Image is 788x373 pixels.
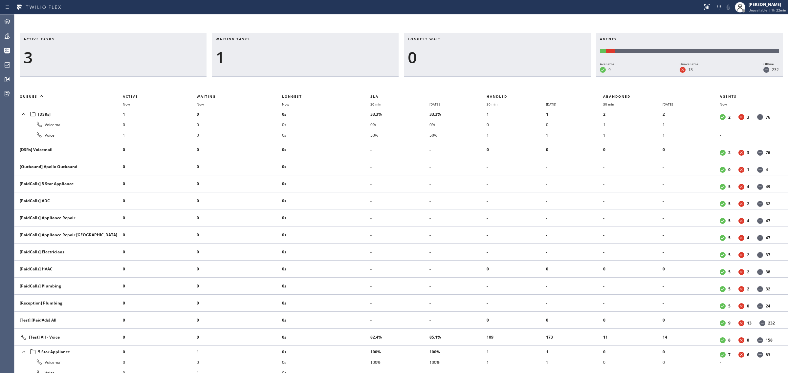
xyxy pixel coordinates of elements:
[766,352,770,358] dd: 83
[546,196,603,206] li: -
[546,346,603,357] li: 1
[123,130,197,140] li: 1
[20,121,118,128] div: Voicemail
[680,67,686,73] dt: Unavailable
[757,114,763,120] dt: Offline
[197,94,216,99] span: Waiting
[370,346,430,357] li: 100%
[429,145,487,155] li: -
[197,196,282,206] li: 0
[757,352,763,358] dt: Offline
[282,281,370,291] li: 0s
[20,215,118,221] div: [PaidCalls] Appliance Repair
[123,145,197,155] li: 0
[20,333,118,341] div: [Test] All - Voice
[370,94,379,99] span: SLA
[738,269,744,275] dt: Unavailable
[757,235,763,241] dt: Offline
[282,346,370,357] li: 0s
[20,266,118,272] div: [PaidCalls] HVAC
[747,235,749,241] dd: 4
[123,109,197,119] li: 1
[487,119,546,130] li: 0
[20,109,118,119] div: [DSRs]
[370,213,430,223] li: -
[123,213,197,223] li: 0
[123,264,197,274] li: 0
[370,281,430,291] li: -
[429,179,487,189] li: -
[763,61,779,67] div: Offline
[749,8,786,12] span: Unavailable | 1h 22min
[603,281,663,291] li: -
[429,298,487,308] li: -
[728,184,731,189] dd: 5
[487,179,546,189] li: -
[728,201,731,206] dd: 5
[546,230,603,240] li: -
[123,315,197,325] li: 0
[546,315,603,325] li: 0
[747,201,749,206] dd: 2
[429,346,487,357] li: 100%
[663,213,720,223] li: -
[720,150,726,156] dt: Available
[487,332,546,343] li: 109
[766,167,768,172] dd: 4
[197,213,282,223] li: 0
[663,196,720,206] li: -
[606,49,615,53] div: Unavailable: 13
[728,269,731,275] dd: 5
[663,130,720,140] li: 1
[663,281,720,291] li: -
[738,184,744,190] dt: Unavailable
[487,315,546,325] li: 0
[766,201,770,206] dd: 32
[429,162,487,172] li: -
[738,114,744,120] dt: Unavailable
[282,119,370,130] li: 0s
[738,303,744,309] dt: Unavailable
[747,286,749,292] dd: 2
[370,247,430,257] li: -
[757,269,763,275] dt: Offline
[216,48,395,67] div: 1
[370,264,430,274] li: -
[749,2,786,7] div: [PERSON_NAME]
[546,179,603,189] li: -
[603,109,663,119] li: 2
[282,357,370,367] li: 0s
[20,131,118,139] div: Voice
[603,145,663,155] li: 0
[197,162,282,172] li: 0
[429,119,487,130] li: 0%
[24,48,203,67] div: 3
[720,201,726,207] dt: Available
[728,252,731,258] dd: 5
[487,230,546,240] li: -
[728,218,731,224] dd: 5
[123,357,197,367] li: 0
[546,298,603,308] li: -
[663,162,720,172] li: -
[370,162,430,172] li: -
[603,196,663,206] li: -
[123,162,197,172] li: 0
[663,332,720,343] li: 14
[663,247,720,257] li: -
[663,102,673,107] span: [DATE]
[757,167,763,173] dt: Offline
[747,303,749,309] dd: 0
[123,196,197,206] li: 0
[197,179,282,189] li: 0
[747,150,749,155] dd: 3
[487,281,546,291] li: -
[282,315,370,325] li: 0s
[546,281,603,291] li: -
[370,196,430,206] li: -
[603,332,663,343] li: 11
[720,320,726,326] dt: Available
[20,300,118,306] div: [Reception] Plumbing
[600,61,614,67] div: Available
[663,357,720,367] li: 0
